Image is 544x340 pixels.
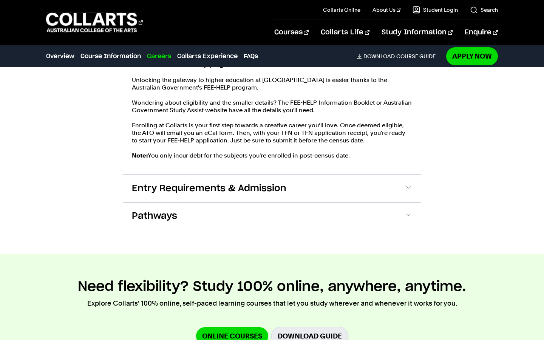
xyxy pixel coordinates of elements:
a: FAQs [244,52,258,61]
span: Entry Requirements & Admission [132,182,286,195]
span: Pathways [132,210,177,222]
a: Search [470,6,498,14]
button: Entry Requirements & Admission [123,175,421,202]
p: Enrolling at Collarts is your first step towards a creative career you’ll love. Once deemed eligi... [132,122,412,144]
a: Collarts Experience [177,52,238,61]
button: Pathways [123,202,421,230]
p: Wondering about eligibility and the smaller details? The FEE-HELP Information Booklet or Australi... [132,99,412,114]
a: About Us [372,6,400,14]
a: Careers [147,52,171,61]
p: Explore Collarts' 100% online, self-paced learning courses that let you study wherever and whenev... [87,298,457,309]
span: Download [363,53,395,60]
a: Study Information [382,20,453,45]
a: Collarts Life [321,20,369,45]
p: You only incur debt for the subjects you're enrolled in post-census date. [132,152,412,159]
strong: Note: [132,152,148,159]
a: Overview [46,52,74,61]
a: Courses [274,20,309,45]
a: Enquire [465,20,498,45]
a: Student Login [413,6,458,14]
a: Collarts Online [323,6,360,14]
h2: Need flexibility? Study 100% online, anywhere, anytime. [78,278,466,295]
p: Unlocking the gateway to higher education at [GEOGRAPHIC_DATA] is easier thanks to the Australian... [132,76,412,91]
a: Course Information [80,52,141,61]
a: DownloadCourse Guide [357,53,442,60]
a: Apply Now [446,47,498,65]
div: Go to homepage [46,12,143,33]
